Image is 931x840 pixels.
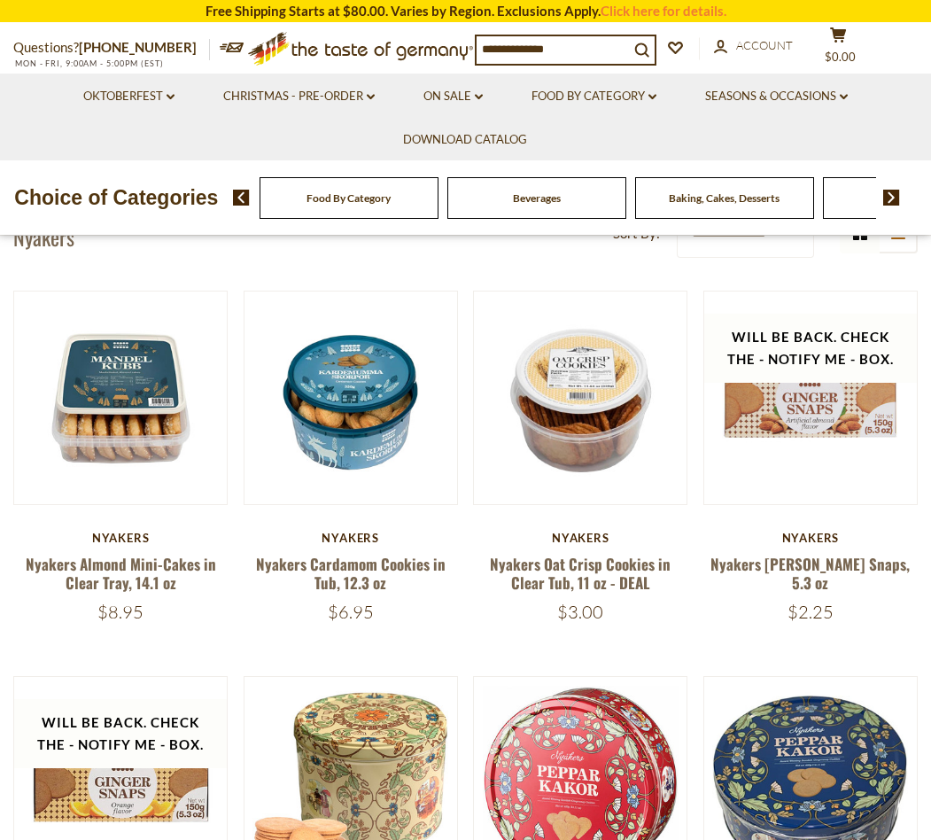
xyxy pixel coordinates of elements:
[13,36,210,59] p: Questions?
[26,553,216,594] a: Nyakers Almond Mini-Cakes in Clear Tray, 14.1 oz
[601,3,726,19] a: Click here for details.
[83,87,175,106] a: Oktoberfest
[787,601,834,623] span: $2.25
[883,190,900,206] img: next arrow
[13,58,164,68] span: MON - FRI, 9:00AM - 5:00PM (EST)
[811,27,865,71] button: $0.00
[710,553,910,594] a: Nyakers [PERSON_NAME] Snaps, 5.3 oz
[490,553,671,594] a: Nyakers Oat Crisp Cookies in Clear Tub, 11 oz - DEAL
[14,292,227,504] img: Nyakers Almond-Mini Cakes
[704,292,917,504] img: Nyakers Ginger Almond Snaps, 5.3 oz
[669,191,780,205] a: Baking, Cakes, Desserts
[79,39,197,55] a: [PHONE_NUMBER]
[244,292,457,504] img: Nyakers Cardamom Cookies
[306,191,391,205] a: Food By Category
[474,292,687,504] img: Nyakers Oat Crisp Cookies
[328,601,374,623] span: $6.95
[13,223,74,250] h1: Nyakers
[736,38,793,52] span: Account
[423,87,483,106] a: On Sale
[13,531,228,545] div: Nyakers
[714,36,793,56] a: Account
[256,553,446,594] a: Nyakers Cardamom Cookies in Tub, 12.3 oz
[531,87,656,106] a: Food By Category
[97,601,144,623] span: $8.95
[244,531,458,545] div: Nyakers
[473,531,687,545] div: Nyakers
[233,190,250,206] img: previous arrow
[403,130,527,150] a: Download Catalog
[557,601,603,623] span: $3.00
[825,50,856,64] span: $0.00
[705,87,848,106] a: Seasons & Occasions
[703,531,918,545] div: Nyakers
[513,191,561,205] a: Beverages
[223,87,375,106] a: Christmas - PRE-ORDER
